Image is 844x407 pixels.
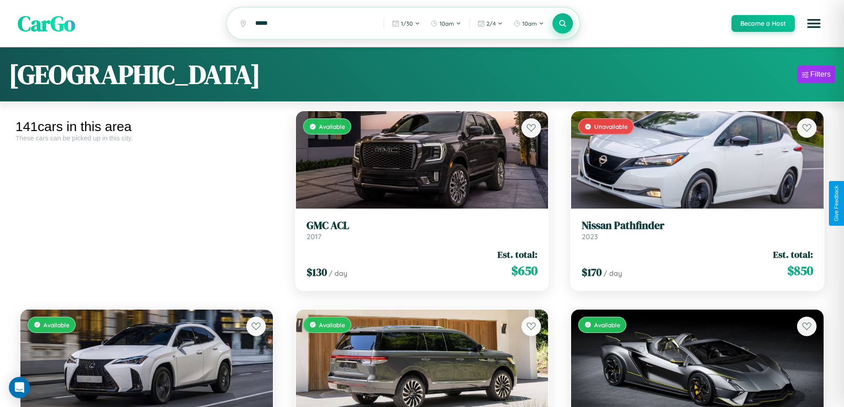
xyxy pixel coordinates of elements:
span: 1 / 30 [401,20,413,27]
button: 10am [509,16,548,31]
span: $ 650 [511,262,537,279]
h3: Nissan Pathfinder [582,219,813,232]
span: 2017 [307,232,321,241]
div: Give Feedback [833,186,840,221]
h3: GMC ACL [307,219,538,232]
button: 10am [426,16,466,31]
span: Available [43,321,70,329]
button: 1/30 [388,16,424,31]
div: 141 cars in this area [16,119,278,134]
span: $ 850 [787,262,813,279]
button: Open menu [801,11,826,36]
span: / day [329,269,347,278]
span: 10am [440,20,454,27]
div: These cars can be picked up in this city. [16,134,278,142]
a: Nissan Pathfinder2023 [582,219,813,241]
span: 2 / 4 [486,20,496,27]
button: Filters [797,66,835,83]
div: Open Intercom Messenger [9,377,30,398]
span: Available [594,321,620,329]
a: GMC ACL2017 [307,219,538,241]
div: Filters [810,70,831,79]
span: Est. total: [498,248,537,261]
span: Available [319,123,345,130]
button: Become a Host [731,15,795,32]
span: 10am [522,20,537,27]
h1: [GEOGRAPHIC_DATA] [9,56,261,93]
span: / day [603,269,622,278]
span: $ 130 [307,265,327,279]
button: 2/4 [473,16,507,31]
span: CarGo [18,9,75,38]
span: $ 170 [582,265,602,279]
span: Unavailable [594,123,628,130]
span: Available [319,321,345,329]
span: Est. total: [773,248,813,261]
span: 2023 [582,232,598,241]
